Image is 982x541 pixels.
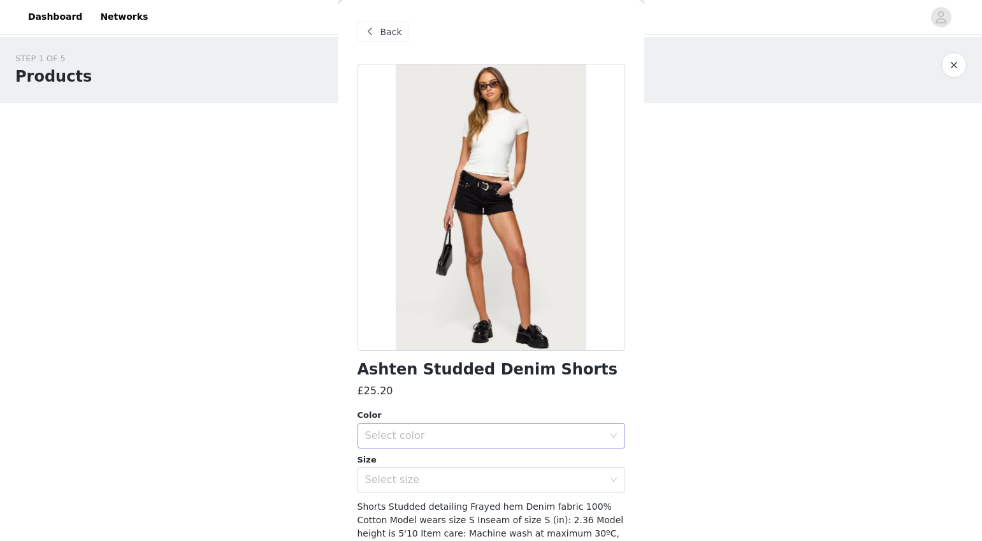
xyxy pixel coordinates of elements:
h1: Ashten Studded Denim Shorts [357,361,617,378]
div: STEP 1 OF 5 [15,52,92,65]
i: icon: down [610,476,617,485]
div: Select color [365,429,603,442]
div: Size [357,454,625,466]
h3: £25.20 [357,383,393,399]
span: Back [380,26,402,39]
h1: Products [15,65,92,88]
a: Dashboard [20,3,90,31]
div: avatar [935,7,947,27]
div: Color [357,409,625,422]
i: icon: down [610,432,617,441]
a: Networks [92,3,155,31]
div: Select size [365,473,603,486]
